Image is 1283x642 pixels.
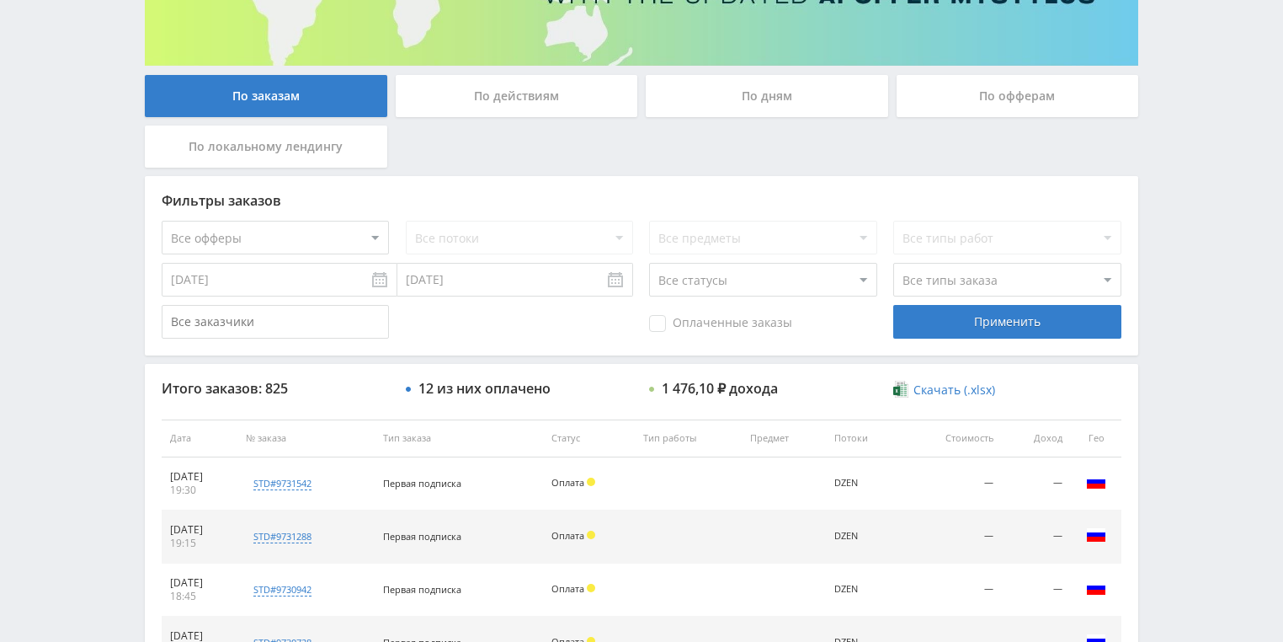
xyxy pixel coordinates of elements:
[893,382,994,399] a: Скачать (.xlsx)
[903,564,1002,617] td: —
[145,126,387,168] div: По локальному лендингу
[237,420,375,457] th: № заказа
[893,381,908,398] img: xlsx
[1002,511,1071,564] td: —
[162,305,389,339] input: Все заказчики
[635,420,741,457] th: Тип работы
[1002,457,1071,511] td: —
[913,383,995,397] span: Скачать (.xlsx)
[1086,525,1106,545] img: rus.png
[742,420,826,457] th: Предмет
[646,75,888,117] div: По дням
[903,420,1002,457] th: Стоимость
[253,530,311,543] div: std#9731288
[1002,564,1071,617] td: —
[375,420,543,457] th: Тип заказа
[834,584,894,595] div: DZEN
[1086,578,1106,598] img: rus.png
[587,531,595,539] span: Холд
[834,531,894,542] div: DZEN
[170,590,229,603] div: 18:45
[396,75,638,117] div: По действиям
[383,477,461,490] span: Первая подписка
[1071,420,1121,457] th: Гео
[170,470,229,484] div: [DATE]
[170,484,229,497] div: 19:30
[543,420,636,457] th: Статус
[834,478,894,489] div: DZEN
[170,523,229,537] div: [DATE]
[1002,420,1071,457] th: Доход
[253,583,311,597] div: std#9730942
[170,576,229,590] div: [DATE]
[1086,472,1106,492] img: rus.png
[145,75,387,117] div: По заказам
[162,420,237,457] th: Дата
[551,529,584,542] span: Оплата
[383,583,461,596] span: Первая подписка
[893,305,1121,339] div: Применить
[253,477,311,490] div: std#9731542
[418,381,551,396] div: 12 из них оплачено
[903,457,1002,511] td: —
[551,582,584,595] span: Оплата
[551,476,584,489] span: Оплата
[649,315,792,332] span: Оплаченные заказы
[662,381,778,396] div: 1 476,10 ₽ дохода
[897,75,1139,117] div: По офферам
[903,511,1002,564] td: —
[383,530,461,543] span: Первая подписка
[162,193,1121,208] div: Фильтры заказов
[587,584,595,592] span: Холд
[587,478,595,486] span: Холд
[162,381,389,396] div: Итого заказов: 825
[826,420,902,457] th: Потоки
[170,537,229,550] div: 19:15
